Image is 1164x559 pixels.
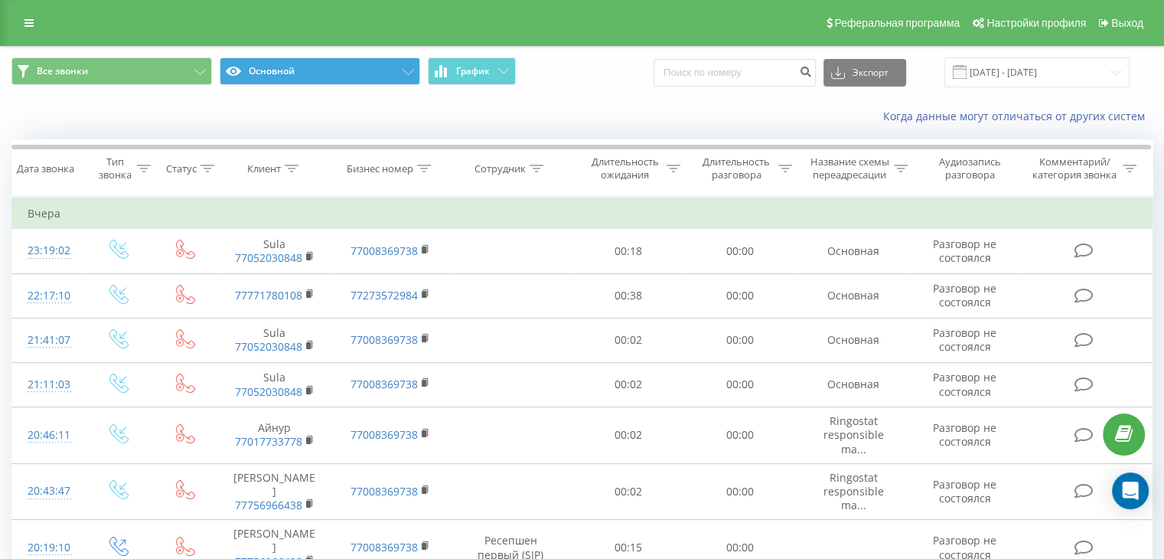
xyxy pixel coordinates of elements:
[810,155,890,181] div: Название схемы переадресации
[823,59,906,87] button: Экспорт
[986,17,1086,29] span: Настройки профиля
[220,57,420,85] button: Основной
[573,362,684,407] td: 00:02
[933,325,996,354] span: Разговор не состоялся
[217,229,332,273] td: Sula
[933,281,996,309] span: Разговор не состоялся
[28,420,68,450] div: 20:46:11
[573,229,684,273] td: 00:18
[235,498,302,512] a: 77756966438
[823,414,884,456] span: Ringostat responsible ma...
[351,377,418,391] a: 77008369738
[573,273,684,318] td: 00:38
[235,250,302,265] a: 77052030848
[684,463,795,520] td: 00:00
[573,407,684,464] td: 00:02
[217,407,332,464] td: Айнур
[17,162,74,175] div: Дата звонка
[573,318,684,362] td: 00:02
[351,244,418,258] a: 77008369738
[217,318,332,362] td: Sula
[1112,472,1149,509] div: Open Intercom Messenger
[933,237,996,265] span: Разговор не состоялся
[933,477,996,505] span: Разговор не состоялся
[235,384,302,399] a: 77052030848
[351,484,418,499] a: 77008369738
[235,288,302,302] a: 77771780108
[217,362,332,407] td: Sula
[1111,17,1143,29] span: Выход
[235,339,302,354] a: 77052030848
[684,318,795,362] td: 00:00
[96,155,132,181] div: Тип звонка
[217,463,332,520] td: [PERSON_NAME]
[11,57,212,85] button: Все звонки
[28,476,68,506] div: 20:43:47
[166,162,197,175] div: Статус
[12,198,1153,229] td: Вчера
[654,59,816,87] input: Поиск по номеру
[933,420,996,449] span: Разговор не состоялся
[28,370,68,400] div: 21:11:03
[698,155,774,181] div: Длительность разговора
[428,57,516,85] button: График
[351,288,418,302] a: 77273572984
[28,281,68,311] div: 22:17:10
[684,362,795,407] td: 00:00
[573,463,684,520] td: 00:02
[351,427,418,442] a: 77008369738
[795,273,911,318] td: Основная
[795,362,911,407] td: Основная
[247,162,281,175] div: Клиент
[834,17,960,29] span: Реферальная программа
[925,155,1015,181] div: Аудиозапись разговора
[456,66,490,77] span: График
[28,236,68,266] div: 23:19:02
[587,155,664,181] div: Длительность ожидания
[883,109,1153,123] a: Когда данные могут отличаться от других систем
[347,162,413,175] div: Бизнес номер
[351,540,418,554] a: 77008369738
[28,325,68,355] div: 21:41:07
[933,370,996,398] span: Разговор не состоялся
[235,434,302,449] a: 77017733778
[474,162,526,175] div: Сотрудник
[795,229,911,273] td: Основная
[1029,155,1119,181] div: Комментарий/категория звонка
[823,470,884,512] span: Ringostat responsible ma...
[795,318,911,362] td: Основная
[684,229,795,273] td: 00:00
[684,407,795,464] td: 00:00
[351,332,418,347] a: 77008369738
[684,273,795,318] td: 00:00
[37,65,88,77] span: Все звонки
